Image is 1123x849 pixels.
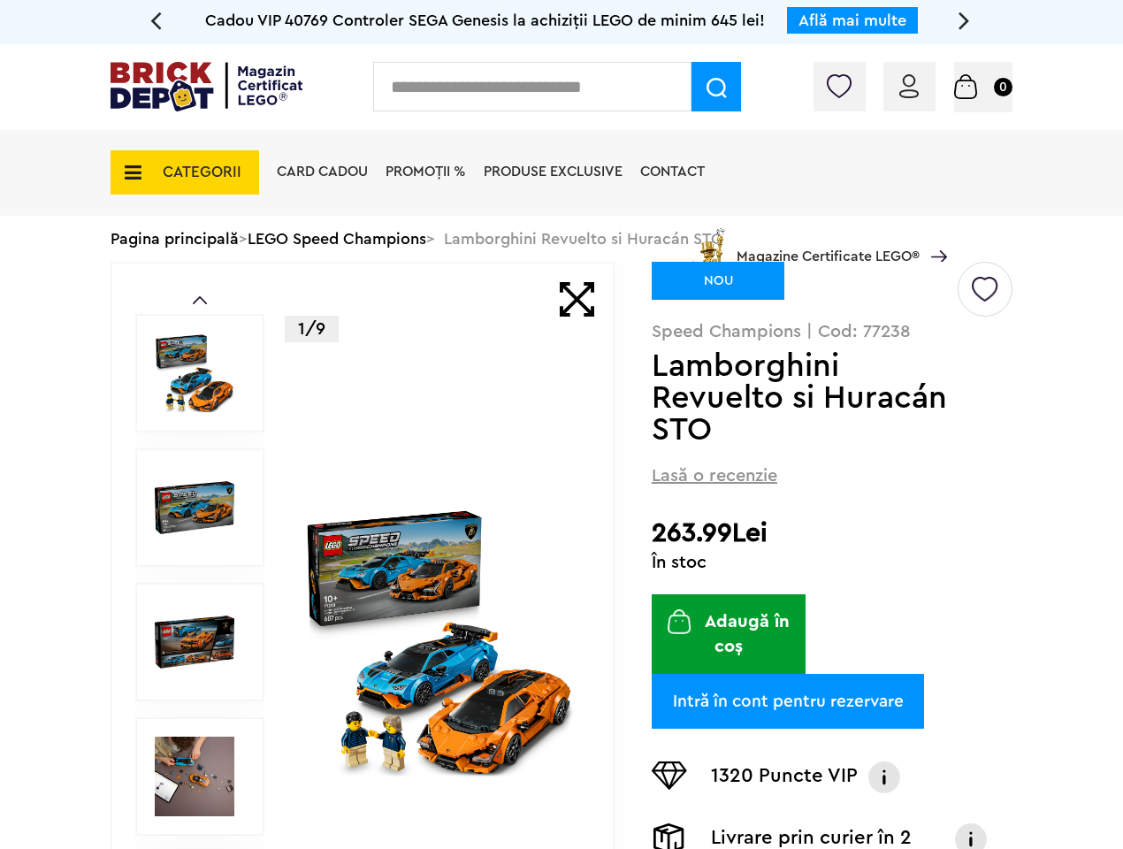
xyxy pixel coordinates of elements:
[920,227,947,241] a: Magazine Certificate LEGO®
[640,164,705,179] a: Contact
[386,164,466,179] a: PROMOȚII %
[652,674,924,729] a: Intră în cont pentru rezervare
[652,517,1012,549] h2: 263.99Lei
[867,761,902,793] img: Info VIP
[652,262,784,300] div: NOU
[652,463,777,488] span: Lasă o recenzie
[652,594,806,674] button: Adaugă în coș
[303,507,575,778] img: Lamborghini Revuelto si Huracán STO
[155,602,234,682] img: Lamborghini Revuelto si Huracán STO LEGO 77238
[277,164,368,179] a: Card Cadou
[737,225,920,265] span: Magazine Certificate LEGO®
[155,737,234,816] img: Seturi Lego Lamborghini Revuelto si Huracán STO
[711,761,858,793] p: 1320 Puncte VIP
[163,164,241,180] span: CATEGORII
[205,12,765,28] span: Cadou VIP 40769 Controler SEGA Genesis la achiziții LEGO de minim 645 lei!
[285,316,339,342] p: 1/9
[652,323,1012,340] p: Speed Champions | Cod: 77238
[652,350,955,446] h1: Lamborghini Revuelto si Huracán STO
[652,554,1012,571] div: În stoc
[193,296,207,304] a: Prev
[484,164,623,179] a: Produse exclusive
[994,78,1012,96] small: 0
[798,12,906,28] a: Află mai multe
[155,468,234,547] img: Lamborghini Revuelto si Huracán STO
[155,333,234,413] img: Lamborghini Revuelto si Huracán STO
[652,761,687,790] img: Puncte VIP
